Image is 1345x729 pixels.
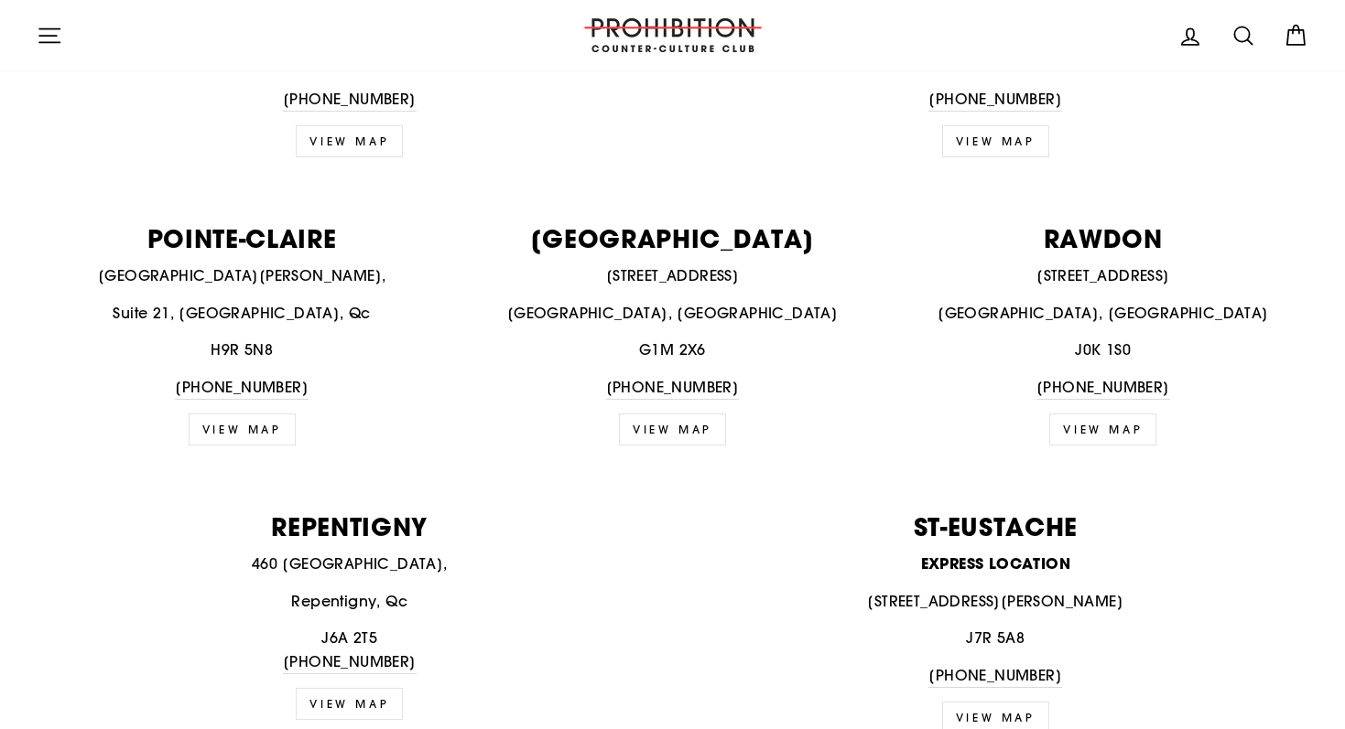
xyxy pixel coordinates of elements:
[928,664,1062,689] a: [PHONE_NUMBER]
[467,226,877,251] p: [GEOGRAPHIC_DATA]
[37,590,663,614] p: Repentigny, Qc
[1036,376,1170,401] a: [PHONE_NUMBER]
[928,88,1062,113] a: [PHONE_NUMBER]
[175,376,309,401] a: [PHONE_NUMBER]
[1049,413,1156,445] a: VIEW MAP
[37,338,447,362] p: H9R 5N8
[189,413,296,445] a: VIEW MAP
[581,18,765,52] img: PROHIBITION COUNTER-CULTURE CLUB
[283,88,417,113] a: [PHONE_NUMBER]
[683,514,1309,539] p: ST-EUSTACHE
[37,226,447,251] p: POINTE-CLAIRE
[921,553,1070,574] strong: EXPRESS LOCATION
[37,302,447,326] p: Suite 21, [GEOGRAPHIC_DATA], Qc
[898,264,1308,288] p: [STREET_ADDRESS]
[942,125,1049,157] a: View map
[898,338,1308,362] p: J0K 1S0
[283,650,417,675] a: [PHONE_NUMBER]
[37,627,663,674] p: J6A 2T5
[898,226,1308,251] p: RAWDON
[606,376,740,401] a: [PHONE_NUMBER]
[37,264,447,288] p: [GEOGRAPHIC_DATA][PERSON_NAME],
[683,627,1309,650] p: J7R 5A8
[683,590,1309,614] p: [STREET_ADDRESS][PERSON_NAME]
[467,264,877,288] p: [STREET_ADDRESS]
[296,688,403,720] a: VIEW MAP
[898,302,1308,326] p: [GEOGRAPHIC_DATA], [GEOGRAPHIC_DATA]
[296,125,403,157] a: view map
[467,338,877,362] p: G1M 2X6
[467,302,877,326] p: [GEOGRAPHIC_DATA], [GEOGRAPHIC_DATA]
[37,552,663,576] p: 460 [GEOGRAPHIC_DATA],
[37,514,663,539] p: REPENTIGNY
[619,413,726,445] a: VIEW MAP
